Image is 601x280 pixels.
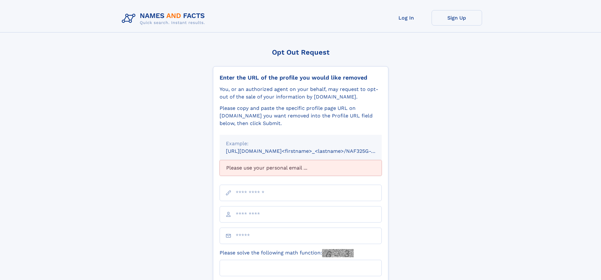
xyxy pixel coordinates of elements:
img: Logo Names and Facts [119,10,210,27]
div: Enter the URL of the profile you would like removed [220,74,382,81]
a: Log In [381,10,432,26]
div: Please copy and paste the specific profile page URL on [DOMAIN_NAME] you want removed into the Pr... [220,104,382,127]
div: Please use your personal email ... [220,160,382,176]
small: [URL][DOMAIN_NAME]<firstname>_<lastname>/NAF325G-xxxxxxxx [226,148,394,154]
a: Sign Up [432,10,482,26]
div: Example: [226,140,375,147]
div: Opt Out Request [213,48,388,56]
label: Please solve the following math function: [220,249,354,257]
div: You, or an authorized agent on your behalf, may request to opt-out of the sale of your informatio... [220,86,382,101]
